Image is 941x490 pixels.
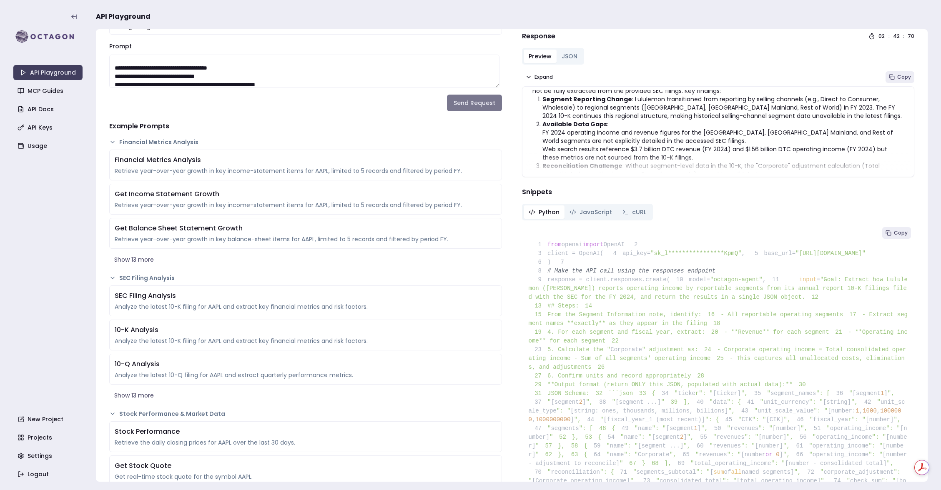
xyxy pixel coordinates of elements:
[813,451,868,458] span: operating_income
[771,460,785,467] span: ": "
[786,434,793,440] span: ",
[623,460,645,467] span: }
[790,415,810,424] span: 46
[773,425,800,432] span: [number]
[745,249,764,258] span: 5
[565,442,587,449] span: {
[635,425,638,432] span: "
[542,128,904,145] li: FY 2024 operating income and revenue figures for the [GEOGRAPHIC_DATA], [GEOGRAPHIC_DATA] Mainlan...
[755,442,783,449] span: [number]
[579,302,598,310] span: 14
[848,416,866,423] span: r": "
[633,389,652,398] span: 33
[529,311,702,318] span: From the Segment Information note, identify:
[710,399,713,405] span: "
[661,399,664,405] span: "
[888,390,895,397] span: ",
[590,389,609,398] span: 32
[670,451,677,458] span: ",
[529,250,604,257] span: client = OpenAI(
[795,250,866,257] span: "[URL][DOMAIN_NAME]"
[547,425,551,432] span: "
[622,250,650,257] span: api_key=
[109,42,132,50] label: Prompt
[615,399,661,405] span: [segment ...]
[687,434,694,440] span: ",
[863,407,877,414] span: 1000
[547,267,715,274] span: # Make the API call using the responses endpoint
[888,33,890,40] div: :
[115,371,497,379] div: Analyze the latest 10-Q filing for AAPL and extract quarterly performance metrics.
[742,250,745,257] span: ,
[96,12,151,22] span: API Playground
[535,416,570,423] span: 1000000000
[680,434,683,440] span: 2
[633,390,655,397] span: {
[115,337,497,345] div: Analyze the latest 10-K filing for AAPL and extract key financial metrics and risk factors.
[793,380,812,389] span: 30
[741,390,748,397] span: ",
[542,95,904,120] p: : Lululemon transitioned from reporting by selling channels (e.g., Direct to Consumer, Wholesale)...
[542,145,904,162] li: Web search results reference $3.7 billion DTC revenue (FY 2024) and $1.56 billion DTC operating i...
[551,425,579,432] span: segments
[799,276,817,283] span: input
[735,407,754,415] span: 43
[903,33,904,40] div: :
[652,434,680,440] span: [segment
[115,325,497,335] div: 10-K Analysis
[689,276,710,283] span: model=
[758,434,786,440] span: [number]
[813,442,868,449] span: operating_income
[529,355,905,370] span: - This captures all unallocated costs, eliminations, and adjustments
[14,412,83,427] a: New Project
[823,399,851,405] span: [string]
[859,407,863,414] span: ,
[13,28,83,45] img: logo-rect-yK7x_WSZ.svg
[606,451,610,458] span: "
[683,442,690,449] span: ",
[115,438,497,447] div: Retrieve the daily closing prices for AAPL over the last 30 days.
[620,434,624,440] span: "
[702,311,843,318] span: - All reportable operating segments
[115,189,497,199] div: Get Income Statement Growth
[534,74,553,80] span: Expand
[13,65,83,80] a: API Playground
[760,399,763,405] span: "
[570,416,574,423] span: ]
[529,390,590,397] span: JSON Schema:
[742,416,752,423] span: CIK
[672,459,691,468] span: 69
[553,434,579,440] span: },
[886,425,900,432] span: ": "
[705,329,829,335] span: - **Revenue** for each segment
[529,380,548,389] span: 29
[856,407,859,414] span: 1
[529,259,551,265] span: )
[623,459,642,468] span: 67
[694,433,713,442] span: 55
[764,250,795,257] span: base_url=
[115,155,497,165] div: Financial Metrics Analysis
[698,345,717,354] span: 24
[877,407,880,414] span: ,
[805,293,824,302] span: 12
[783,451,790,458] span: ",
[670,275,689,284] span: 10
[624,451,638,458] span: ": "
[758,425,773,432] span: ": "
[579,425,593,432] span: ": [
[590,390,633,397] span: ```json
[610,451,624,458] span: name
[727,451,741,458] span: ": "
[529,346,906,362] span: - Corporate operating income = Total consolidated operating income - Sum of all segments' operati...
[565,450,584,459] span: 63
[878,33,885,40] div: 02
[830,425,886,432] span: operating_income
[752,416,766,423] span: ": "
[550,434,553,440] span: "
[705,416,719,423] span: ": {
[645,459,665,468] span: 68
[551,258,570,267] span: 7
[765,451,773,458] span: or
[109,274,502,282] button: SEC Filing Analysis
